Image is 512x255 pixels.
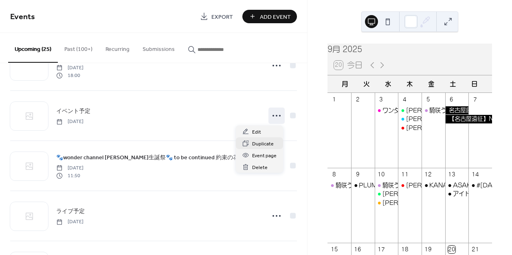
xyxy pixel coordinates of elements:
span: Duplicate [252,140,274,148]
a: ライブ予定 [56,207,85,216]
div: 3 [378,96,385,103]
div: ASAKUSA DREAMBOX Saturday FreeLive special supported by ブタイウラ [445,181,469,189]
div: 騎咲うな ワングラ出演 [422,106,445,114]
div: 桜木唯衣 ラジオ出演 [398,115,422,123]
div: 2 [354,96,361,103]
div: ワンダービーツmini ~wonder channel,Chuu♡Cute,オトメルキュール3マン~ [375,106,398,114]
div: 騎咲うな ワングラ出演 [327,181,351,189]
div: 9 [354,171,361,178]
button: Add Event [242,10,297,23]
div: PLUMLIVE 祝100回公演 [351,181,375,189]
div: #2025瀬戸に沼 WARP SHINJUKU定期公演③ [468,181,492,189]
div: 騎咲うな ワングラ出演 [382,181,442,189]
div: [PERSON_NAME] ワングラ出演 [382,190,472,198]
button: Past (100+) [58,33,99,62]
div: [PERSON_NAME] ワングラ出演 [406,124,496,132]
div: 7 [471,96,479,103]
div: 17 [378,246,385,253]
div: 土 [442,75,464,93]
div: 6 [448,96,455,103]
div: 19 [424,246,432,253]
span: Events [10,9,35,25]
div: 12 [424,171,432,178]
div: [PERSON_NAME] ワングラ出演 [382,199,472,207]
div: 日 [464,75,486,93]
span: [DATE] [56,165,84,172]
div: KANADE [422,181,445,189]
span: 18:00 [56,72,84,79]
a: Export [194,10,239,23]
div: 14 [471,171,479,178]
span: Add Event [260,13,291,21]
div: 15 [330,246,338,253]
div: KANADE [429,181,457,189]
div: 木 [399,75,421,93]
a: イベント予定 [56,106,90,116]
div: [PERSON_NAME] ラジオ出演 [406,115,490,123]
span: 11:50 [56,172,84,179]
span: 🐾wonder channel [PERSON_NAME]生誕祭🐾 to be continued 約束の花束 [56,154,244,162]
span: [DATE] [56,218,84,226]
div: 騎咲うな ワングラ出演 [429,106,488,114]
div: 天瀬ひまり ワングラ出演 [375,199,398,207]
div: 16 [354,246,361,253]
div: 水 [377,75,399,93]
a: 🐾wonder channel [PERSON_NAME]生誕祭🐾 to be continued 約束の花束 [56,153,244,162]
div: 佐々木りな ワングラ出演 [375,190,398,198]
div: 騎咲うな ワングラ出演 [375,181,398,189]
div: 月 [334,75,356,93]
div: 9月 2025 [327,44,492,55]
span: Delete [252,163,268,172]
div: 1 [330,96,338,103]
span: Export [211,13,233,21]
div: 21 [471,246,479,253]
span: イベント予定 [56,107,90,116]
div: [PERSON_NAME] ワングラ出演 [406,181,496,189]
div: 【名古屋遠征】NAGOYA DREAMBOX [445,115,492,123]
div: 10 [378,171,385,178]
div: アイドルマリアージュVol.29～全組30分SP～ [445,190,469,198]
span: Event page [252,152,277,160]
div: 11 [401,171,408,178]
div: 8 [330,171,338,178]
div: 火 [356,75,377,93]
div: 佐々木りな ワングラ出演 [398,106,422,114]
div: 18 [401,246,408,253]
div: 騎咲うな ワングラ出演 [336,181,395,189]
div: 20 [448,246,455,253]
div: PLUMLIVE 祝100回公演 [359,181,427,189]
div: 緒方日菜 ワングラ出演 [398,181,422,189]
div: 名古屋居酒屋オフ会 [445,106,469,114]
div: 4 [401,96,408,103]
div: [PERSON_NAME] ワングラ出演 [406,106,496,114]
button: Upcoming (25) [8,33,58,63]
span: [DATE] [56,118,84,125]
button: Recurring [99,33,136,62]
div: 5 [424,96,432,103]
div: 金 [421,75,442,93]
button: Submissions [136,33,181,62]
div: 13 [448,171,455,178]
span: Edit [252,128,261,136]
div: 緒方日菜 ワングラ出演 [398,124,422,132]
span: [DATE] [56,64,84,72]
